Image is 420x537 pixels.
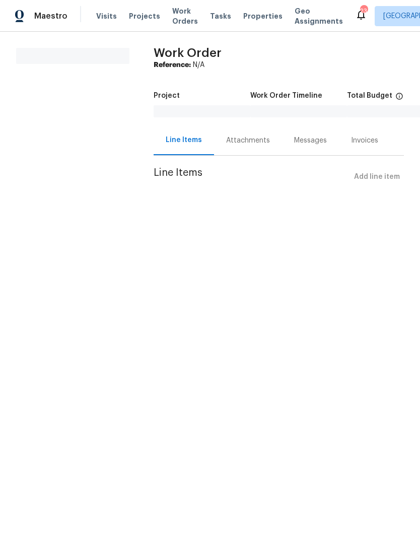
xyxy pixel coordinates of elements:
[395,92,403,105] span: The total cost of line items that have been proposed by Opendoor. This sum includes line items th...
[243,11,283,21] span: Properties
[347,92,392,99] h5: Total Budget
[154,61,191,69] b: Reference:
[154,92,180,99] h5: Project
[129,11,160,21] span: Projects
[295,6,343,26] span: Geo Assignments
[250,92,322,99] h5: Work Order Timeline
[154,60,404,70] div: N/A
[172,6,198,26] span: Work Orders
[226,136,270,146] div: Attachments
[351,136,378,146] div: Invoices
[166,135,202,145] div: Line Items
[360,6,367,16] div: 23
[96,11,117,21] span: Visits
[294,136,327,146] div: Messages
[210,13,231,20] span: Tasks
[154,168,350,186] span: Line Items
[34,11,67,21] span: Maestro
[154,47,222,59] span: Work Order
